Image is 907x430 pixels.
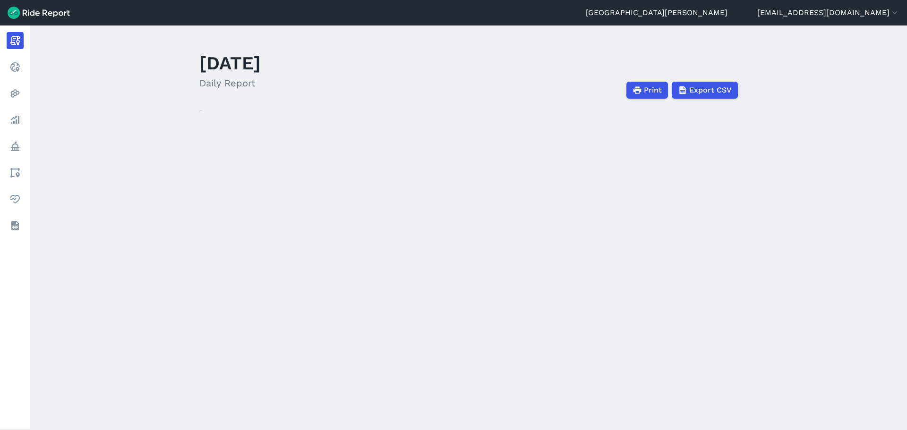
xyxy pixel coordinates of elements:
h1: [DATE] [199,50,261,76]
a: Realtime [7,59,24,76]
a: Datasets [7,217,24,234]
a: Policy [7,138,24,155]
a: Health [7,191,24,208]
span: Print [644,84,662,96]
img: Ride Report [8,7,70,19]
button: [EMAIL_ADDRESS][DOMAIN_NAME] [757,7,899,18]
button: Export CSV [672,82,738,99]
h2: Daily Report [199,76,261,90]
button: Print [626,82,668,99]
a: [GEOGRAPHIC_DATA][PERSON_NAME] [586,7,727,18]
a: Heatmaps [7,85,24,102]
a: Report [7,32,24,49]
a: Areas [7,164,24,181]
a: Analyze [7,111,24,128]
span: Export CSV [689,84,732,96]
